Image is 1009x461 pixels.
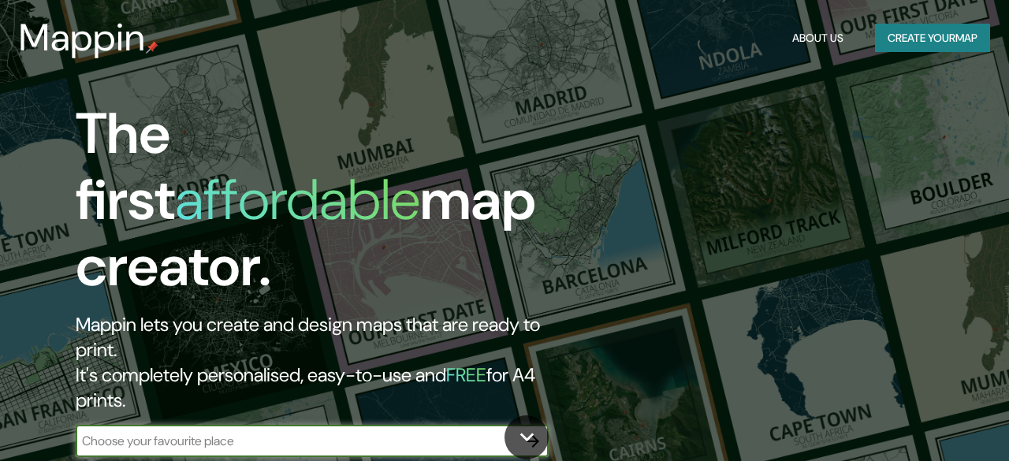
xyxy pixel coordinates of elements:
[175,163,420,236] h1: affordable
[19,16,146,60] h3: Mappin
[76,101,580,312] h1: The first map creator.
[875,24,990,53] button: Create yourmap
[76,312,580,413] h2: Mappin lets you create and design maps that are ready to print. It's completely personalised, eas...
[146,41,158,54] img: mappin-pin
[76,432,517,450] input: Choose your favourite place
[786,24,850,53] button: About Us
[446,362,486,387] h5: FREE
